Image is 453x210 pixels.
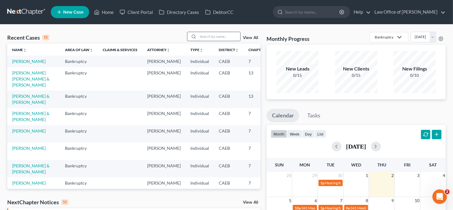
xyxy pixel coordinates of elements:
[219,48,239,52] a: Districtunfold_more
[340,197,343,204] span: 7
[244,56,274,67] td: 7
[320,181,325,185] span: 1p
[63,10,83,15] span: New Case
[391,172,394,179] span: 2
[312,172,318,179] span: 29
[365,197,369,204] span: 8
[244,108,274,125] td: 7
[147,48,170,52] a: Attorneyunfold_more
[248,48,269,52] a: Chapterunfold_more
[214,108,244,125] td: CAEB
[285,6,340,18] input: Search by name...
[60,90,98,108] td: Bankruptcy
[186,56,214,67] td: Individual
[244,125,274,143] td: 7
[214,90,244,108] td: CAEB
[300,162,310,167] span: Mon
[60,160,98,177] td: Bankruptcy
[202,7,236,18] a: DebtorCC
[60,143,98,160] td: Bankruptcy
[325,181,372,185] span: Hearing for [PERSON_NAME]
[142,177,186,195] td: [PERSON_NAME]
[167,48,170,52] i: unfold_more
[12,163,50,174] a: [PERSON_NAME] & [PERSON_NAME]
[12,128,46,133] a: [PERSON_NAME]
[142,143,186,160] td: [PERSON_NAME]
[393,65,436,72] div: New Filings
[89,48,93,52] i: unfold_more
[243,200,258,205] a: View All
[375,34,393,40] div: Bankruptcy
[42,35,49,40] div: 15
[244,177,274,195] td: 7
[186,90,214,108] td: Individual
[214,177,244,195] td: CAEB
[12,111,50,122] a: [PERSON_NAME] & [PERSON_NAME]
[445,189,450,194] span: 2
[60,67,98,90] td: Bankruptcy
[277,72,319,78] div: 0/15
[186,125,214,143] td: Individual
[244,90,274,108] td: 13
[60,125,98,143] td: Bankruptcy
[442,172,446,179] span: 4
[351,7,371,18] a: Help
[186,160,214,177] td: Individual
[60,108,98,125] td: Bankruptcy
[7,199,68,206] div: NextChapter Notices
[12,94,50,105] a: [PERSON_NAME] & [PERSON_NAME]
[214,160,244,177] td: CAEB
[315,130,326,138] button: list
[335,65,377,72] div: New Clients
[286,172,292,179] span: 28
[391,197,394,204] span: 9
[12,59,46,64] a: [PERSON_NAME]
[277,65,319,72] div: New Leads
[416,172,420,179] span: 3
[142,160,186,177] td: [PERSON_NAME]
[371,7,445,18] a: Law Office of [PERSON_NAME]
[346,143,366,149] h2: [DATE]
[12,146,46,151] a: [PERSON_NAME]
[244,160,274,177] td: 7
[142,67,186,90] td: [PERSON_NAME]
[404,162,410,167] span: Fri
[186,67,214,90] td: Individual
[142,125,186,143] td: [PERSON_NAME]
[186,108,214,125] td: Individual
[214,56,244,67] td: CAEB
[244,143,274,160] td: 7
[267,109,299,122] a: Calendar
[186,143,214,160] td: Individual
[429,162,437,167] span: Sat
[287,130,302,138] button: week
[335,72,377,78] div: 0/15
[271,130,287,138] button: month
[393,72,436,78] div: 0/10
[186,177,214,195] td: Individual
[142,108,186,125] td: [PERSON_NAME]
[91,7,117,18] a: Home
[214,125,244,143] td: CAEB
[142,56,186,67] td: [PERSON_NAME]
[12,70,50,87] a: [PERSON_NAME] [PERSON_NAME] & [PERSON_NAME]
[244,67,274,90] td: 13
[314,197,318,204] span: 6
[12,180,46,185] a: [PERSON_NAME]
[60,56,98,67] td: Bankruptcy
[275,162,284,167] span: Sun
[142,90,186,108] td: [PERSON_NAME]
[288,197,292,204] span: 5
[214,143,244,160] td: CAEB
[65,48,93,52] a: Area of Lawunfold_more
[7,34,49,41] div: Recent Cases
[351,162,361,167] span: Wed
[214,67,244,90] td: CAEB
[190,48,203,52] a: Typeunfold_more
[432,189,447,204] iframe: Intercom live chat
[60,177,98,195] td: Bankruptcy
[156,7,202,18] a: Directory Cases
[198,32,240,41] input: Search by name...
[61,199,68,205] div: 10
[199,48,203,52] i: unfold_more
